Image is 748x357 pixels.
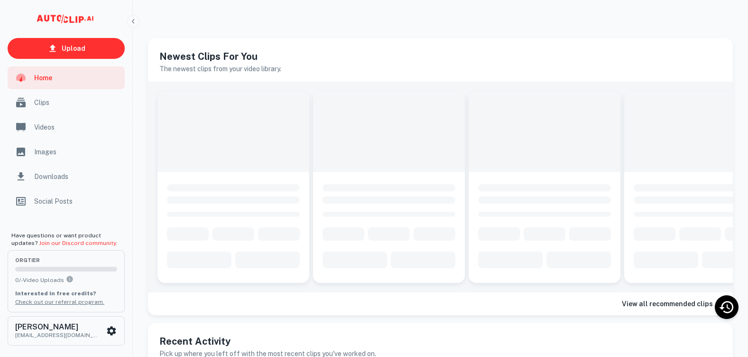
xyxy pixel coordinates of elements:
a: Downloads [8,165,125,188]
a: Upload [8,38,125,59]
span: Videos [34,122,119,132]
div: Recent Activity [715,295,739,319]
p: Upload [62,43,85,54]
h6: [PERSON_NAME] [15,323,101,331]
a: Check out our referral program. [15,299,104,305]
span: Images [34,147,119,157]
button: [PERSON_NAME][EMAIL_ADDRESS][DOMAIN_NAME] [8,316,125,346]
p: 0 / - Video Uploads [15,275,117,284]
button: orgTier0/-Video UploadsYou can upload 0 videos per month on the org tier. Upgrade to upload more.... [8,250,125,312]
h5: Newest Clips For You [159,49,721,64]
a: Clips [8,91,125,114]
p: [EMAIL_ADDRESS][DOMAIN_NAME] [15,331,101,339]
span: Downloads [34,171,119,182]
span: Clips [34,97,119,108]
a: Social Posts [8,190,125,213]
span: Have questions or want product updates? [11,232,117,246]
span: Home [34,73,119,83]
span: org Tier [15,258,117,263]
svg: You can upload 0 videos per month on the org tier. Upgrade to upload more. [66,275,74,283]
a: Images [8,141,125,163]
h6: View all recommended clips [622,299,713,309]
a: Home [8,66,125,89]
p: Interested in free credits? [15,289,117,298]
h5: Recent Activity [159,334,721,348]
h6: The newest clips from your video library. [159,64,721,74]
a: Videos [8,116,125,139]
span: Social Posts [34,196,119,207]
a: Join our Discord community. [39,240,117,246]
